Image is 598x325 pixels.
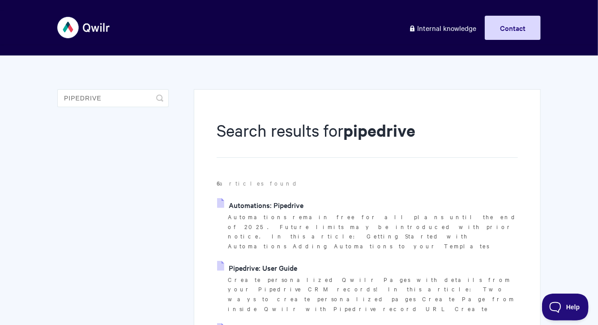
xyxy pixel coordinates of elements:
a: Pipedrive: User Guide [217,261,297,274]
strong: 6 [217,179,219,187]
p: Create personalized Qwilr Pages with details from your Pipedrive CRM records! In this article: Tw... [228,275,518,314]
iframe: Toggle Customer Support [542,294,589,321]
input: Search [57,89,169,107]
a: Automations: Pipedrive [217,198,303,212]
strong: pipedrive [343,119,415,141]
a: Internal knowledge [402,16,483,40]
img: Qwilr Help Center [57,11,111,44]
p: Automations remain free for all plans until the end of 2025. Future limits may be introduced with... [228,212,518,251]
h1: Search results for [217,119,518,158]
a: Contact [485,16,541,40]
p: articles found [217,178,518,188]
